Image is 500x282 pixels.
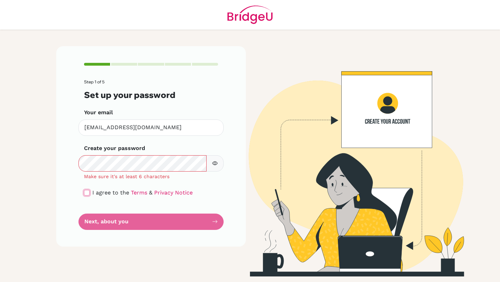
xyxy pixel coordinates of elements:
h3: Set up your password [84,90,218,100]
label: Create your password [84,144,145,152]
span: Step 1 of 5 [84,79,105,84]
div: Make sure it's at least 6 characters [78,173,224,180]
input: Insert your email* [78,119,224,136]
label: Your email [84,108,113,117]
a: Terms [131,189,147,196]
a: Privacy Notice [154,189,193,196]
span: & [149,189,152,196]
span: I agree to the [92,189,129,196]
